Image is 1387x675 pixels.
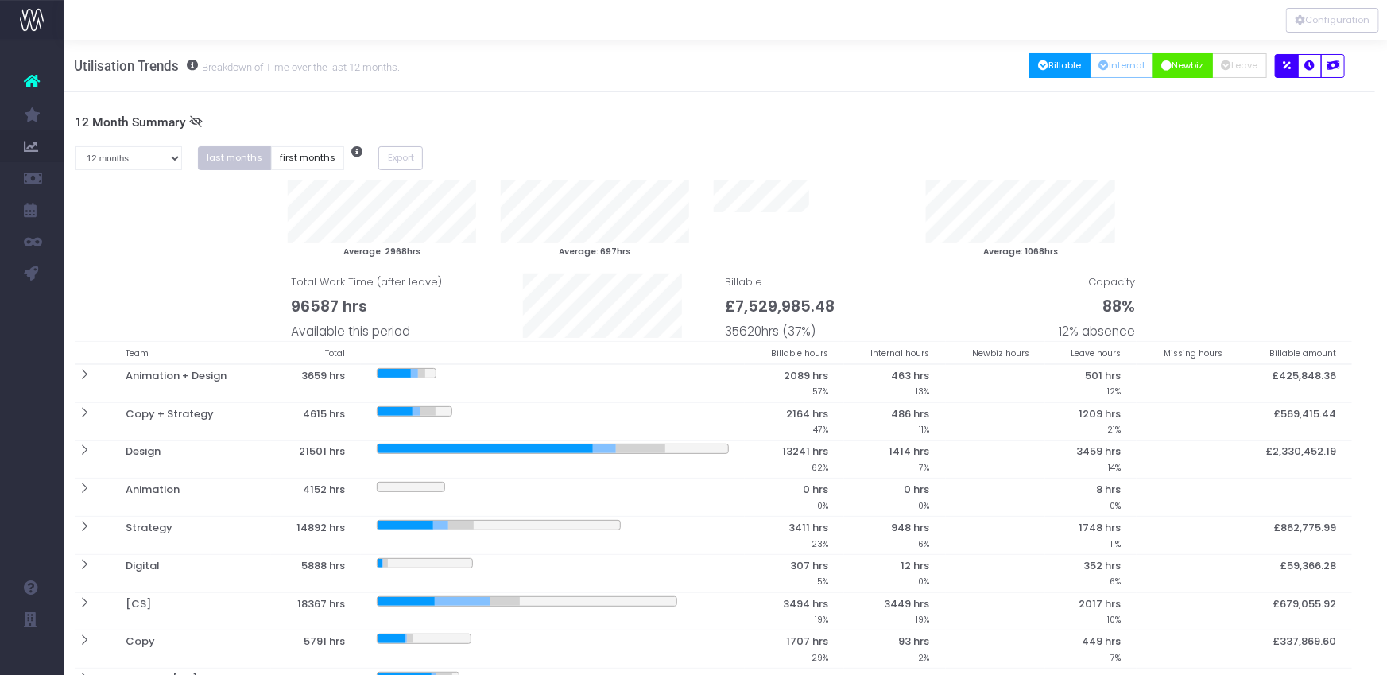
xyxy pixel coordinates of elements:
[20,643,44,667] img: images/default_profile_image.png
[1096,482,1121,498] span: 8 hrs
[1286,8,1379,33] div: Vertical button group
[817,573,828,588] small: 5%
[292,322,411,340] span: Available this period
[1108,460,1121,474] small: 14%
[916,611,930,626] small: 19%
[889,444,930,460] span: 1414 hrs
[892,406,930,422] span: 486 hrs
[784,368,828,384] span: 2089 hrs
[1085,368,1121,384] span: 501 hrs
[812,536,828,550] small: 23%
[726,295,835,318] span: £7,529,985.48
[271,479,361,517] th: 4152 hrs
[198,146,272,171] button: last months
[271,592,361,630] th: 18367 hrs
[892,368,930,384] span: 463 hrs
[292,274,443,340] span: Total Work Time (after leave)
[783,596,828,612] span: 3494 hrs
[1238,364,1352,402] th: £425,848.36
[271,364,361,402] th: 3659 hrs
[919,498,930,512] small: 0%
[74,58,400,74] h3: Utilisation Trends
[817,498,828,512] small: 0%
[271,630,361,669] th: 5791 hrs
[1164,345,1222,359] small: Missing hours
[782,444,828,460] span: 13241 hrs
[110,364,271,402] th: Animation + Design
[110,592,271,630] th: [CS]
[1029,53,1091,78] button: Billable
[812,460,828,474] small: 62%
[1110,498,1121,512] small: 0%
[1076,444,1121,460] span: 3459 hrs
[901,558,930,574] span: 12 hrs
[1107,421,1121,436] small: 21%
[786,406,828,422] span: 2164 hrs
[899,634,930,650] span: 93 hrs
[1238,630,1352,669] th: £337,869.60
[110,517,271,555] th: Strategy
[1059,322,1135,340] span: 12% absence
[343,243,420,258] small: Average: 2968hrs
[1238,402,1352,440] th: £569,415.44
[786,634,828,650] span: 1707 hrs
[110,554,271,592] th: Digital
[1238,592,1352,630] th: £679,055.92
[812,383,828,398] small: 57%
[1110,573,1121,588] small: 6%
[1286,8,1379,33] button: Configuration
[271,402,361,440] th: 4615 hrs
[110,402,271,440] th: Copy + Strategy
[1083,558,1121,574] span: 352 hrs
[1107,611,1121,626] small: 10%
[110,440,271,479] th: Design
[325,345,345,359] small: Total
[1059,274,1135,340] span: Capacity
[871,345,930,359] small: Internal hours
[919,536,930,550] small: 6%
[1153,53,1213,78] button: Newbiz
[812,650,828,664] small: 29%
[1102,295,1135,318] span: 88%
[919,573,930,588] small: 0%
[726,322,816,340] span: 35620hrs (37%)
[292,295,368,318] span: 96587 hrs
[1090,53,1154,78] button: Internal
[920,460,930,474] small: 7%
[916,383,930,398] small: 13%
[919,650,930,664] small: 2%
[1110,536,1121,550] small: 11%
[1079,406,1121,422] span: 1209 hrs
[1110,650,1121,664] small: 7%
[560,243,631,258] small: Average: 697hrs
[271,554,361,592] th: 5888 hrs
[1238,440,1352,479] th: £2,330,452.19
[1238,517,1352,555] th: £862,775.99
[271,440,361,479] th: 21501 hrs
[110,479,271,517] th: Animation
[126,345,149,359] small: Team
[1079,520,1121,536] span: 1748 hrs
[1269,345,1336,359] small: Billable amount
[815,611,828,626] small: 19%
[1082,634,1121,650] span: 449 hrs
[1238,554,1352,592] th: £59,366.28
[790,558,828,574] span: 307 hrs
[75,115,186,130] span: 12 Month Summary
[110,630,271,669] th: Copy
[726,274,835,340] span: Billable
[813,421,828,436] small: 47%
[1071,345,1121,359] small: Leave hours
[972,345,1029,359] small: Newbiz hours
[1079,596,1121,612] span: 2017 hrs
[920,421,930,436] small: 11%
[771,345,828,359] small: Billable hours
[803,482,828,498] span: 0 hrs
[271,146,345,171] button: first months
[378,146,423,171] button: Export
[983,243,1058,258] small: Average: 1068hrs
[198,58,400,74] small: Breakdown of Time over the last 12 months.
[788,520,828,536] span: 3411 hrs
[271,517,361,555] th: 14892 hrs
[905,482,930,498] span: 0 hrs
